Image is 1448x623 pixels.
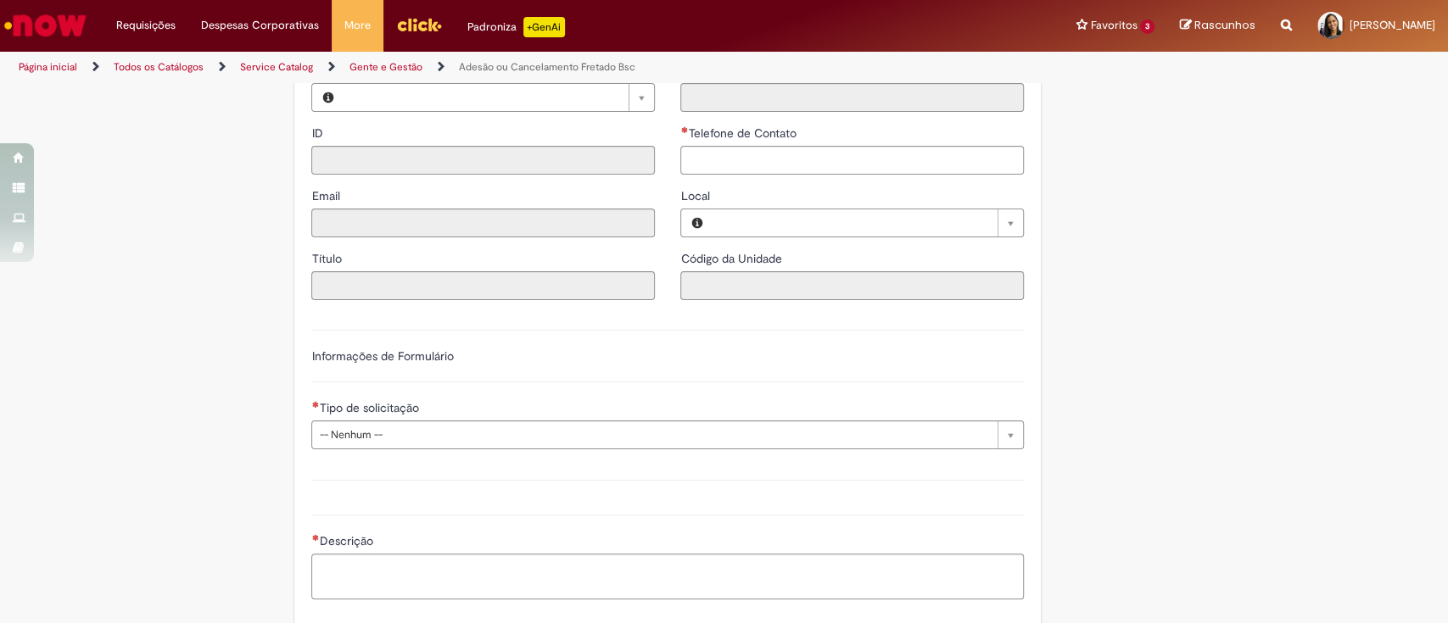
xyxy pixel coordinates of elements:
[319,421,989,448] span: -- Nenhum --
[1194,17,1255,33] span: Rascunhos
[680,146,1024,175] input: Telefone de Contato
[311,271,655,300] input: Título
[680,83,1024,112] input: Departamento
[396,12,442,37] img: click_logo_yellow_360x200.png
[19,60,77,74] a: Página inicial
[459,60,635,74] a: Adesão ou Cancelamento Fretado Bsc
[311,187,343,204] label: Somente leitura - Email
[349,60,422,74] a: Gente e Gestão
[688,125,799,141] span: Telefone de Contato
[311,553,1024,599] textarea: Descrição
[311,251,344,266] span: Somente leitura - Título
[680,188,713,203] span: Local
[681,209,712,236] button: Local, Visualizar este registro
[343,84,654,111] a: Limpar campo Favorecido
[311,250,344,267] label: Somente leitura - Título
[311,125,326,141] span: Somente leitura - ID
[2,8,89,42] img: ServiceNow
[1140,19,1154,34] span: 3
[201,17,319,34] span: Despesas Corporativas
[523,17,565,37] p: +GenAi
[680,271,1024,300] input: Código da Unidade
[116,17,176,34] span: Requisições
[311,209,655,237] input: Email
[344,17,371,34] span: More
[1090,17,1137,34] span: Favoritos
[1180,18,1255,34] a: Rascunhos
[240,60,313,74] a: Service Catalog
[311,348,453,364] label: Informações de Formulário
[680,251,785,266] span: Somente leitura - Código da Unidade
[311,534,319,541] span: Necessários
[311,125,326,142] label: Somente leitura - ID
[680,250,785,267] label: Somente leitura - Código da Unidade
[311,401,319,408] span: Necessários
[680,126,688,133] span: Obrigatório Preenchido
[467,17,565,37] div: Padroniza
[311,146,655,175] input: ID
[114,60,204,74] a: Todos os Catálogos
[319,400,422,415] span: Tipo de solicitação
[319,533,376,548] span: Descrição
[13,52,953,83] ul: Trilhas de página
[1350,18,1435,32] span: [PERSON_NAME]
[311,188,343,203] span: Somente leitura - Email
[312,84,343,111] button: Favorecido, Visualizar este registro
[712,209,1023,236] a: Limpar campo Local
